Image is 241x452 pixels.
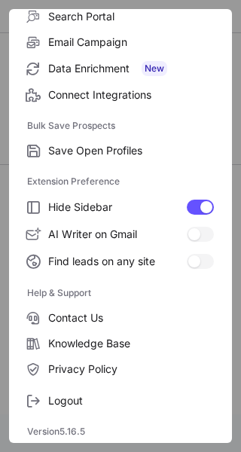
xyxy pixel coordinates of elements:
[48,255,187,268] span: Find leads on any site
[9,29,232,55] label: Email Campaign
[9,356,232,382] label: Privacy Policy
[48,228,187,241] span: AI Writer on Gmail
[142,61,167,76] span: New
[9,388,232,414] label: Logout
[48,61,214,76] span: Data Enrichment
[48,337,214,350] span: Knowledge Base
[48,35,214,49] span: Email Campaign
[9,4,232,29] label: Search Portal
[9,221,232,248] label: AI Writer on Gmail
[48,362,214,376] span: Privacy Policy
[27,281,214,305] label: Help & Support
[27,114,214,138] label: Bulk Save Prospects
[9,82,232,108] label: Connect Integrations
[9,55,232,82] label: Data Enrichment New
[48,88,214,102] span: Connect Integrations
[9,138,232,163] label: Save Open Profiles
[9,331,232,356] label: Knowledge Base
[48,394,214,408] span: Logout
[48,200,187,214] span: Hide Sidebar
[9,420,232,444] div: Version 5.16.5
[48,144,214,157] span: Save Open Profiles
[48,10,214,23] span: Search Portal
[9,194,232,221] label: Hide Sidebar
[9,305,232,331] label: Contact Us
[27,169,214,194] label: Extension Preference
[9,248,232,275] label: Find leads on any site
[48,311,214,325] span: Contact Us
